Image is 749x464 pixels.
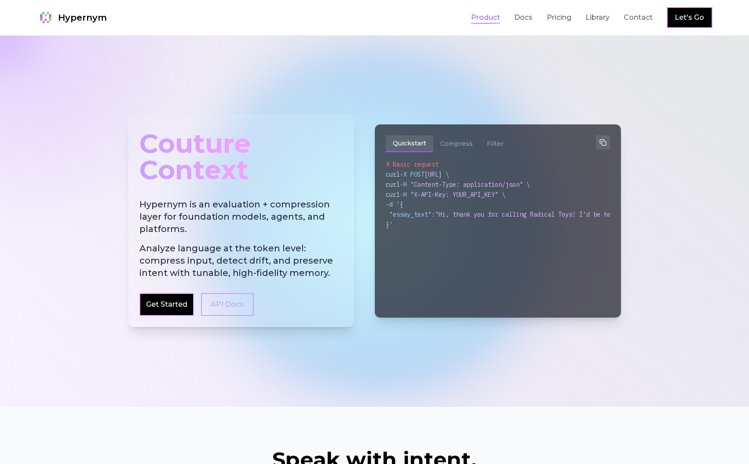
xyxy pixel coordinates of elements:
[514,12,533,23] a: Docs
[624,12,653,23] a: Contact
[37,9,55,26] img: Hypernym Logo
[389,210,431,218] span: "essay_text"
[139,198,343,279] h2: Hypernym is an evaluation + compression layer for foundation models, agents, and platforms.
[386,160,438,168] span: # Basic request
[201,293,254,316] a: API Docs
[480,135,511,152] button: Filter
[547,12,571,23] a: Pricing
[386,200,403,208] span: -d '{
[400,181,414,188] span: -H "
[146,299,187,310] a: Get Started
[400,191,414,199] span: -H "
[596,135,610,149] button: Copy to clipboard
[585,12,610,23] a: Library
[58,11,107,24] span: Hypernym
[675,12,704,23] a: Let's Go
[386,135,433,152] button: Quickstart
[414,181,530,188] span: Content-Type: application/json" \
[400,170,424,178] span: -X POST
[386,191,400,199] span: curl
[471,12,500,23] a: Product
[414,191,505,199] span: X-API-Key: YOUR_API_KEY" \
[386,221,393,228] span: }'
[433,135,480,152] button: Compress
[386,170,400,178] span: curl
[386,181,400,188] span: curl
[424,170,449,178] span: [URL] \
[139,126,343,188] div: Couture Context
[139,242,343,279] span: Analyze language at the token level: compress input, detect drift, and preserve intent with tunab...
[431,210,435,218] span: :
[37,9,107,26] a: Hypernym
